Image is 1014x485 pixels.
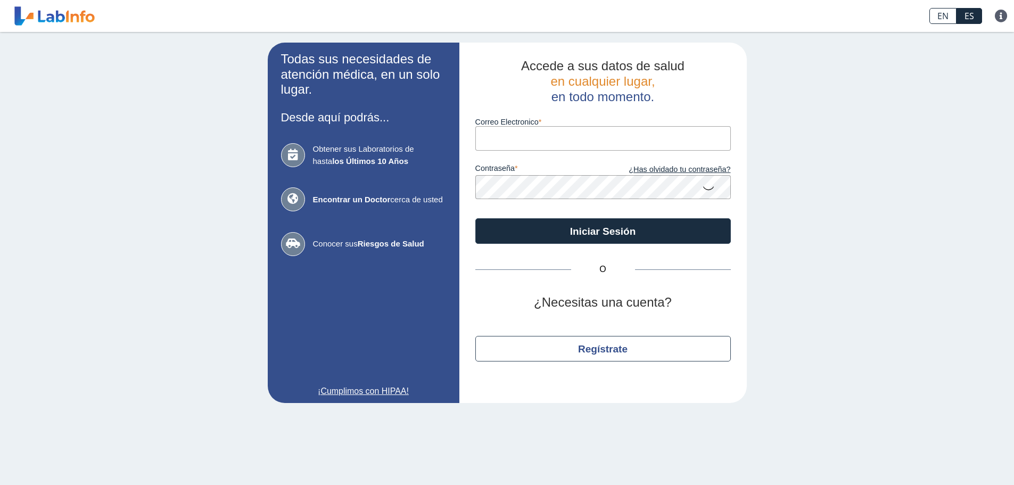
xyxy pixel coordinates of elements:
a: ¿Has olvidado tu contraseña? [603,164,731,176]
span: en todo momento. [551,89,654,104]
label: Correo Electronico [475,118,731,126]
span: O [571,263,635,276]
h2: Todas sus necesidades de atención médica, en un solo lugar. [281,52,446,97]
button: Iniciar Sesión [475,218,731,244]
a: EN [929,8,957,24]
span: Conocer sus [313,238,446,250]
h3: Desde aquí podrás... [281,111,446,124]
span: Obtener sus Laboratorios de hasta [313,143,446,167]
a: ¡Cumplimos con HIPAA! [281,385,446,398]
span: en cualquier lugar, [550,74,655,88]
span: cerca de usted [313,194,446,206]
h2: ¿Necesitas una cuenta? [475,295,731,310]
b: los Últimos 10 Años [332,157,408,166]
label: contraseña [475,164,603,176]
button: Regístrate [475,336,731,361]
span: Accede a sus datos de salud [521,59,685,73]
b: Encontrar un Doctor [313,195,391,204]
a: ES [957,8,982,24]
b: Riesgos de Salud [358,239,424,248]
